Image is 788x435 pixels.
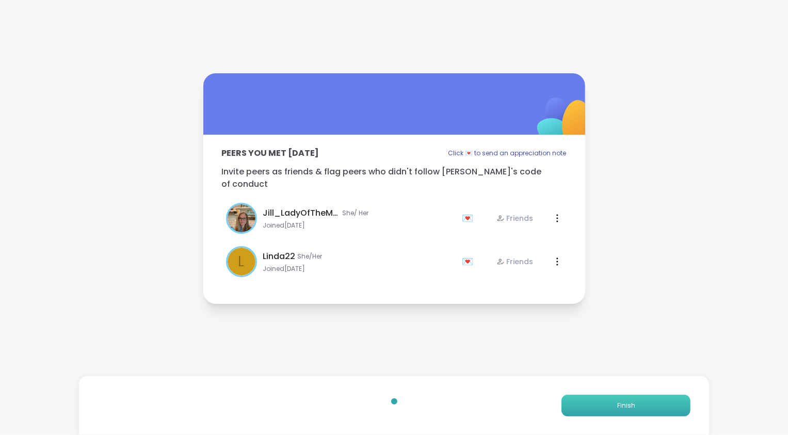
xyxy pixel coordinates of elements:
[448,147,567,159] p: Click 💌 to send an appreciation note
[263,265,456,273] span: Joined [DATE]
[496,256,534,267] div: Friends
[222,166,567,190] p: Invite peers as friends & flag peers who didn't follow [PERSON_NAME]'s code of conduct
[343,209,369,217] span: She/ Her
[462,253,478,270] div: 💌
[561,395,690,416] button: Finish
[617,401,635,410] span: Finish
[263,221,456,230] span: Joined [DATE]
[263,250,296,263] span: Linda22
[496,213,534,223] div: Friends
[462,210,478,227] div: 💌
[263,207,341,219] span: Jill_LadyOfTheMountain
[228,204,255,232] img: Jill_LadyOfTheMountain
[298,252,323,261] span: She/Her
[222,147,319,159] p: Peers you met [DATE]
[513,71,616,173] img: ShareWell Logomark
[238,251,245,272] span: L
